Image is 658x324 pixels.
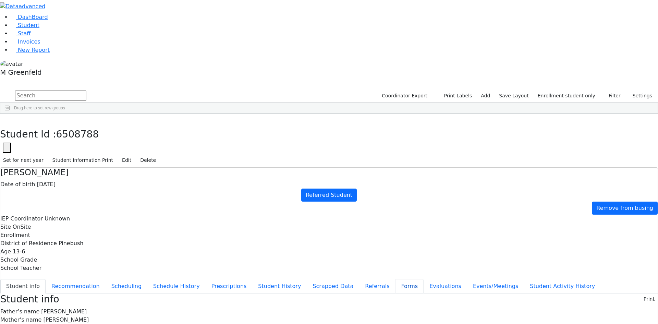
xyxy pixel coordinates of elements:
button: Print Labels [436,91,475,101]
span: 6508788 [56,129,99,140]
label: Site [0,223,11,231]
label: District of Residence [0,239,57,248]
a: Add [478,91,493,101]
button: Coordinator Export [377,91,430,101]
label: Mother’s name [0,316,41,324]
label: Enrollment student only [535,91,598,101]
span: Unknown [45,215,70,222]
button: Events/Meetings [467,279,524,293]
button: Filter [600,91,624,101]
button: Recommendation [46,279,106,293]
button: Schedule History [147,279,206,293]
span: New Report [18,47,50,53]
button: Scheduling [106,279,147,293]
label: Father’s name [0,308,39,316]
span: Student [18,22,39,28]
button: Student Information Print [49,155,116,166]
span: Drag here to set row groups [14,106,65,110]
button: Save Layout [496,91,532,101]
span: OnSite [13,224,31,230]
label: IEP Coordinator [0,215,43,223]
span: 13-6 [13,248,25,255]
button: Print [641,294,658,304]
a: DashBoard [11,14,48,20]
button: Settings [624,91,655,101]
span: Pinebush [59,240,84,247]
label: Enrollment [0,231,30,239]
input: Search [15,91,86,101]
a: New Report [11,47,50,53]
label: School Grade [0,256,37,264]
label: School Teacher [0,264,41,272]
button: Edit [119,155,134,166]
a: Invoices [11,38,40,45]
button: Student History [252,279,307,293]
button: Scrapped Data [307,279,359,293]
a: Student [11,22,39,28]
span: [PERSON_NAME] [43,316,89,323]
label: Age [0,248,11,256]
a: Remove from busing [592,202,658,215]
span: Invoices [18,38,40,45]
button: Evaluations [424,279,467,293]
span: Remove from busing [596,205,653,211]
h4: [PERSON_NAME] [0,168,658,178]
h3: Student info [0,293,59,305]
span: DashBoard [18,14,48,20]
button: Prescriptions [206,279,253,293]
button: Forms [395,279,424,293]
a: Referred Student [301,189,357,202]
button: Delete [137,155,159,166]
button: Referrals [359,279,395,293]
span: Staff [18,30,31,37]
span: [PERSON_NAME] [41,308,87,315]
a: Staff [11,30,31,37]
button: Student Activity History [524,279,601,293]
button: Student info [0,279,46,293]
div: [DATE] [0,180,658,189]
label: Date of birth: [0,180,37,189]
